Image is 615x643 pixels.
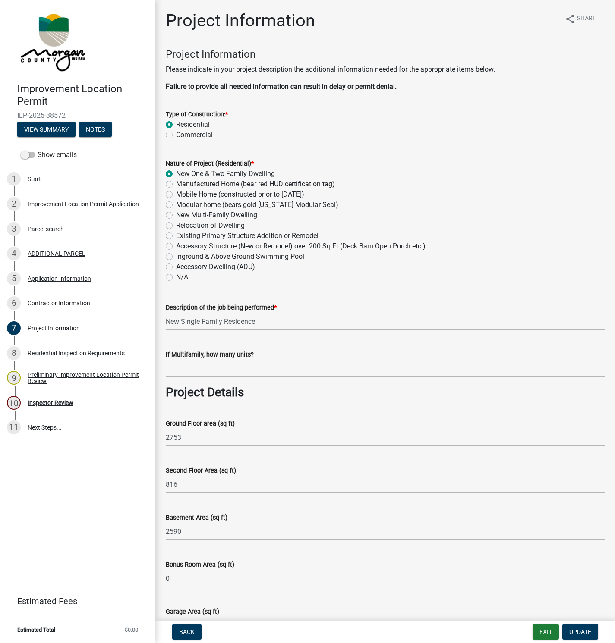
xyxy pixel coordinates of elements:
div: Residential Inspection Requirements [28,350,125,356]
wm-modal-confirm: Notes [79,126,112,133]
label: Nature of Project (Residential) [166,161,254,167]
div: 1 [7,172,21,186]
div: 8 [7,346,21,360]
button: Exit [533,624,559,640]
div: 4 [7,247,21,260]
a: Estimated Fees [7,593,142,610]
h4: Project Information [166,48,605,61]
label: Show emails [21,150,77,160]
div: 3 [7,222,21,236]
div: 11 [7,420,21,434]
label: Relocation of Dwelling [176,220,245,231]
label: New Multi-Family Dwelling [176,210,257,220]
h1: Project Information [166,10,315,31]
div: Project Information [28,325,80,331]
label: Type of Construction: [166,112,228,118]
button: View Summary [17,122,76,137]
strong: Project Details [166,385,244,399]
strong: Failure to provide all needed information can result in delay or permit denial. [166,82,397,91]
label: N/A [176,272,188,282]
span: Share [577,14,596,24]
label: Manufactured Home (bear red HUD certification tag) [176,179,335,189]
div: 10 [7,396,21,410]
label: If Multifamily, how many units? [166,352,254,358]
button: Update [562,624,598,640]
label: Mobile Home (constructed prior to [DATE]) [176,189,304,200]
span: Update [569,628,591,635]
span: Back [179,628,195,635]
div: Inspector Review [28,400,73,406]
div: 6 [7,296,21,310]
img: Morgan County, Indiana [17,9,87,74]
div: Preliminary Improvement Location Permit Review [28,372,142,384]
label: Ground Floor area (sq ft) [166,421,235,427]
label: Existing Primary Structure Addition or Remodel [176,231,319,241]
label: New One & Two Family Dwelling [176,169,275,179]
div: ADDITIONAL PARCEL [28,251,85,257]
div: Parcel search [28,226,64,232]
button: Back [172,624,202,640]
span: $0.00 [125,627,138,633]
div: Improvement Location Permit Application [28,201,139,207]
span: Estimated Total [17,627,55,633]
label: Commercial [176,130,213,140]
label: Inground & Above Ground Swimming Pool [176,251,304,262]
label: Garage Area (sq ft) [166,609,219,615]
div: Contractor Information [28,300,90,306]
label: Second Floor Area (sq ft) [166,468,236,474]
span: ILP-2025-38572 [17,111,138,119]
label: Description of the job being performed [166,305,277,311]
div: Application Information [28,276,91,282]
label: Modular home (bears gold [US_STATE] Modular Seal) [176,200,338,210]
label: Residential [176,119,210,130]
div: Start [28,176,41,182]
button: Notes [79,122,112,137]
label: Basement Area (sq ft) [166,515,227,521]
p: Please indicate in your project description the additional information needed for the appropriate... [166,64,605,75]
button: shareShare [558,10,603,27]
wm-modal-confirm: Summary [17,126,76,133]
div: 7 [7,321,21,335]
i: share [565,14,575,24]
label: Accessory Structure (New or Remodel) over 200 Sq Ft (Deck Barn Open Porch etc.) [176,241,426,251]
label: Accessory Dwelling (ADU) [176,262,255,272]
h4: Improvement Location Permit [17,83,148,108]
div: 2 [7,197,21,211]
div: 9 [7,371,21,385]
div: 5 [7,272,21,285]
label: Bonus Room Area (sq ft) [166,562,234,568]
